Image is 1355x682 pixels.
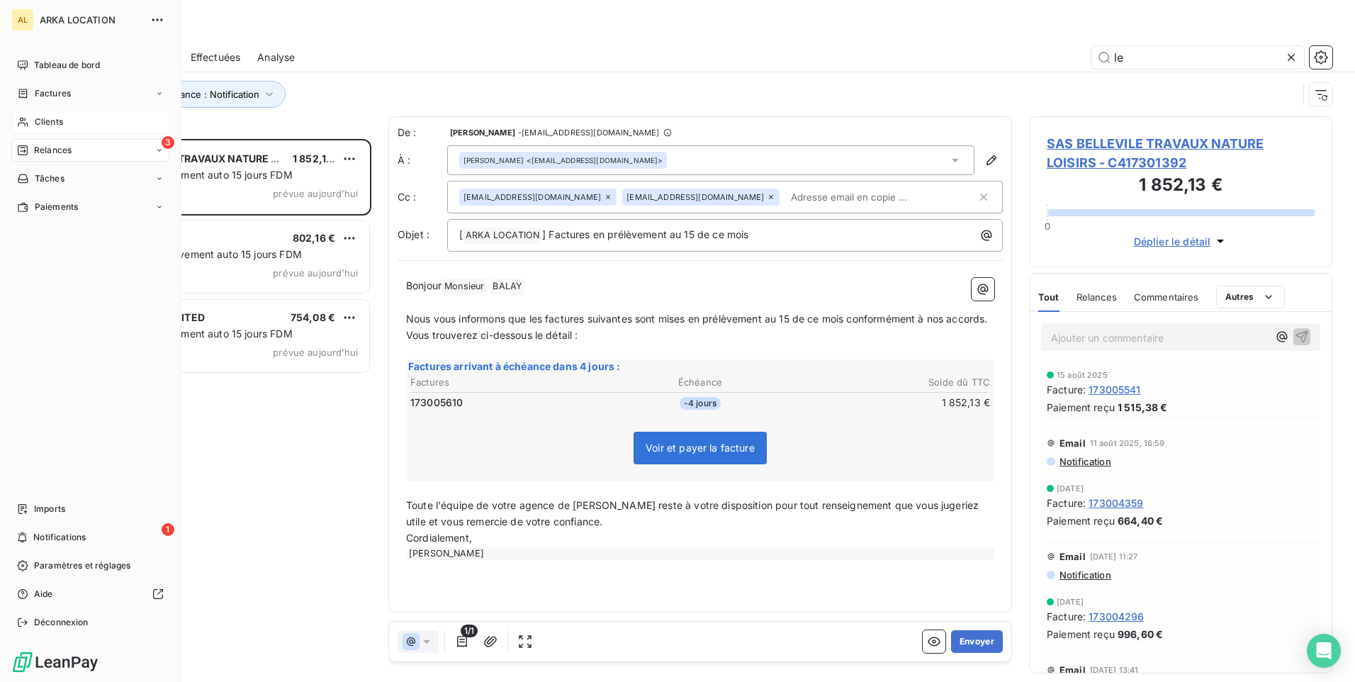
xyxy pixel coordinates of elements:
[634,432,767,464] span: Voir et payer la facture
[40,14,142,26] span: ARKA LOCATION
[626,193,764,201] span: [EMAIL_ADDRESS][DOMAIN_NAME]
[1047,496,1086,510] span: Facture :
[1307,634,1341,668] div: Open Intercom Messenger
[1090,552,1138,561] span: [DATE] 11:27
[406,499,982,527] span: Toute l'équipe de votre agence de [PERSON_NAME] reste à votre disposition pour tout renseignement...
[1076,291,1117,303] span: Relances
[463,228,541,244] span: ARKA LOCATION
[459,228,463,240] span: [
[406,532,472,544] span: Cordialement,
[406,313,988,325] span: Nous vous informons que les factures suivantes sont mises en prélèvement au 15 de ce mois conform...
[1057,371,1108,379] span: 15 août 2025
[410,396,463,410] span: 173005610
[35,87,71,100] span: Factures
[1047,609,1086,624] span: Facture :
[406,329,578,341] span: Vous trouverez ci-dessous le détail :
[1118,400,1168,415] span: 1 515,38 €
[101,328,293,340] span: Moutiers Prélèvement auto 15 jours FDM
[398,190,447,204] label: Cc :
[68,139,371,682] div: grid
[442,279,486,295] span: Monsieur
[273,347,358,358] span: prévue aujourd’hui
[1047,172,1315,201] h3: 1 852,13 €
[162,523,174,536] span: 1
[162,136,174,149] span: 3
[542,228,748,240] span: ] Factures en prélèvement au 15 de ce mois
[1058,569,1111,581] span: Notification
[1045,220,1050,232] span: 0
[798,375,991,390] th: Solde dû TTC
[1089,382,1140,397] span: 173005541
[604,375,797,390] th: Échéance
[1047,382,1086,397] span: Facture :
[34,59,100,72] span: Tableau de bord
[406,279,442,291] span: Bonjour
[11,651,99,673] img: Logo LeanPay
[273,188,358,199] span: prévue aujourd’hui
[257,50,295,65] span: Analyse
[408,360,620,372] span: Factures arrivant à échéance dans 4 jours :
[463,193,601,201] span: [EMAIL_ADDRESS][DOMAIN_NAME]
[1057,598,1084,606] span: [DATE]
[34,503,65,515] span: Imports
[34,144,72,157] span: Relances
[463,155,524,165] span: [PERSON_NAME]
[680,397,721,410] span: -4 jours
[410,375,602,390] th: Factures
[1090,666,1139,674] span: [DATE] 13:41
[1058,456,1111,467] span: Notification
[33,531,86,544] span: Notifications
[1038,291,1059,303] span: Tout
[100,152,310,164] span: SAS BELLEVILE TRAVAUX NATURE LOISIRS
[398,228,429,240] span: Objet :
[398,153,447,167] label: À :
[1059,551,1086,562] span: Email
[291,311,335,323] span: 754,08 €
[785,186,949,208] input: Adresse email en copie ...
[1059,664,1086,676] span: Email
[1047,627,1115,642] span: Paiement reçu
[1047,400,1115,415] span: Paiement reçu
[101,81,286,108] button: Niveau de relance : Notification
[35,201,78,213] span: Paiements
[398,125,447,140] span: De :
[191,50,241,65] span: Effectuées
[273,267,358,279] span: prévue aujourd’hui
[293,232,335,244] span: 802,16 €
[1057,484,1084,493] span: [DATE]
[1090,439,1165,447] span: 11 août 2025, 16:59
[11,9,34,31] div: AL
[518,128,659,137] span: - [EMAIL_ADDRESS][DOMAIN_NAME]
[1216,286,1285,308] button: Autres
[1059,437,1086,449] span: Email
[1134,234,1211,249] span: Déplier le détail
[293,152,342,164] span: 1 852,13 €
[1130,233,1232,250] button: Déplier le détail
[34,588,53,600] span: Aide
[121,89,259,100] span: Niveau de relance : Notification
[461,625,478,637] span: 1/1
[1047,134,1315,172] span: SAS BELLEVILE TRAVAUX NATURE LOISIRS - C417301392
[35,172,64,185] span: Tâches
[463,155,663,165] div: <[EMAIL_ADDRESS][DOMAIN_NAME]>
[798,395,991,410] td: 1 852,13 €
[1089,609,1144,624] span: 173004296
[951,630,1003,653] button: Envoyer
[11,583,169,605] a: Aide
[101,169,293,181] span: Moutiers Prélèvement auto 15 jours FDM
[101,248,302,260] span: Cherbourg Prélèvement auto 15 jours FDM
[450,128,515,137] span: [PERSON_NAME]
[34,616,89,629] span: Déconnexion
[1118,513,1163,528] span: 664,40 €
[490,279,524,295] span: BALAY
[34,559,130,572] span: Paramètres et réglages
[1134,291,1199,303] span: Commentaires
[1118,627,1163,642] span: 996,60 €
[1047,513,1115,528] span: Paiement reçu
[1091,46,1304,69] input: Rechercher
[35,116,63,128] span: Clients
[1089,496,1143,510] span: 173004359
